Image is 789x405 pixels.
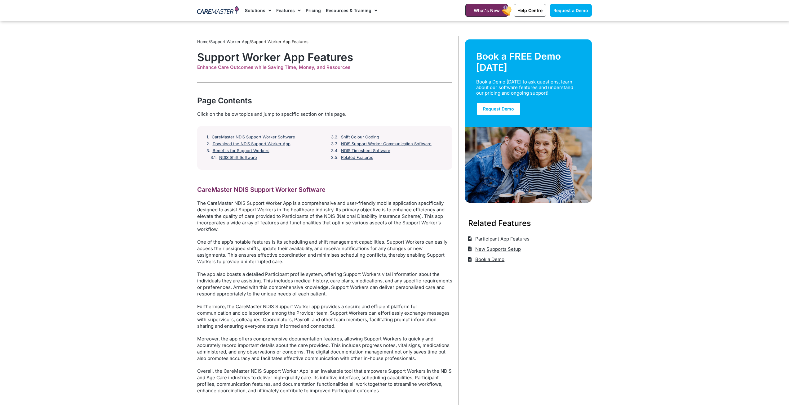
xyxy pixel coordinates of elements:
a: Book a Demo [468,254,505,264]
img: Support Worker and NDIS Participant out for a coffee. [465,127,592,203]
span: Request a Demo [553,8,588,13]
a: Request Demo [476,102,521,116]
p: Moreover, the app offers comprehensive documentation features, allowing Support Workers to quickl... [197,335,452,362]
a: Shift Colour Coding [341,135,379,140]
div: Enhance Care Outcomes while Saving Time, Money, and Resources [197,65,452,70]
h2: CareMaster NDIS Support Worker Software [197,186,452,194]
a: Participant App Features [468,234,530,244]
span: Support Worker App Features [251,39,308,44]
div: Page Contents [197,95,452,106]
a: Request a Demo [550,4,592,17]
div: Book a Demo [DATE] to ask questions, learn about our software features and understand our pricing... [476,79,574,96]
p: One of the app’s notable features is its scheduling and shift management capabilities. Support Wo... [197,239,452,265]
a: Support Worker App [210,39,250,44]
a: NDIS Timesheet Software [341,148,390,153]
a: New Supports Setup [468,244,521,254]
span: / / [197,39,308,44]
p: The CareMaster NDIS Support Worker App is a comprehensive and user-friendly mobile application sp... [197,200,452,232]
h3: Related Features [468,218,589,229]
span: Request Demo [483,106,514,111]
p: Furthermore, the CareMaster NDIS Support Worker app provides a secure and efficient platform for ... [197,303,452,329]
a: What's New [465,4,508,17]
h1: Support Worker App Features [197,51,452,64]
a: Related Features [341,155,373,160]
span: Help Centre [517,8,543,13]
span: What's New [474,8,500,13]
a: Download the NDIS Support Worker App [213,142,290,146]
a: Benefits for Support Workers [213,148,269,153]
a: Home [197,39,209,44]
a: NDIS Support Worker Communication Software [341,142,432,146]
span: New Supports Setup [474,244,521,254]
div: Click on the below topics and jump to specific section on this page. [197,111,452,118]
img: CareMaster Logo [197,6,239,15]
div: Book a FREE Demo [DATE] [476,51,581,73]
p: The app also boasts a detailed Participant profile system, offering Support Workers vital informa... [197,271,452,297]
a: NDIS Shift Software [219,155,257,160]
a: Help Centre [514,4,546,17]
p: Overall, the CareMaster NDIS Support Worker App is an invaluable tool that empowers Support Worke... [197,368,452,394]
span: Participant App Features [474,234,530,244]
a: CareMaster NDIS Support Worker Software [212,135,295,140]
span: Book a Demo [474,254,504,264]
